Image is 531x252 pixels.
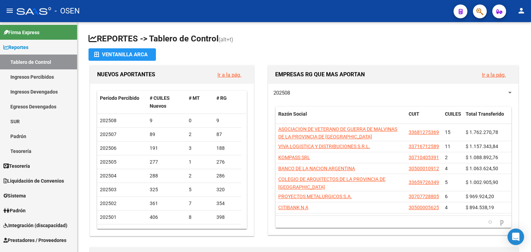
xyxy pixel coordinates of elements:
[150,200,184,207] div: 361
[3,29,39,36] span: Firma Express
[409,194,439,199] span: 30707728805
[278,155,310,160] span: KOMPASS SRL
[97,71,155,78] span: NUEVOS APORTANTES
[466,129,498,135] span: $ 1.762.270,78
[216,130,239,138] div: 87
[406,107,442,129] datatable-header-cell: CUIT
[276,107,406,129] datatable-header-cell: Razón Social
[409,155,439,160] span: 30710405391
[278,126,397,140] span: ASOCIACION DE VETERANO DE GUERRA DE MALVINAS DE LA PROVINCIA DE [GEOGRAPHIC_DATA]
[273,90,290,96] span: 202508
[409,129,439,135] span: 33681275369
[442,107,463,129] datatable-header-cell: CUILES
[150,117,184,125] div: 9
[216,186,239,194] div: 320
[100,132,117,137] span: 202507
[186,91,214,114] datatable-header-cell: # MT
[88,48,156,61] button: Ventanilla ARCA
[476,68,511,81] button: Ir a la pág.
[100,201,117,206] span: 202502
[278,205,308,210] span: CITIBANK N A
[97,91,147,114] datatable-header-cell: Período Percibido
[100,145,117,151] span: 202506
[466,194,494,199] span: $ 969.924,20
[409,205,439,210] span: 30500005625
[445,166,448,171] span: 4
[214,91,241,114] datatable-header-cell: # RG
[189,213,211,221] div: 8
[466,166,498,171] span: $ 1.063.624,50
[189,130,211,138] div: 2
[3,177,64,185] span: Liquidación de Convenios
[189,227,211,235] div: 56
[216,117,239,125] div: 9
[3,222,67,229] span: Integración (discapacidad)
[150,144,184,152] div: 191
[278,111,307,117] span: Razón Social
[150,186,184,194] div: 325
[100,228,117,234] span: 202412
[189,144,211,152] div: 3
[485,218,495,225] a: go to previous page
[55,3,80,19] span: - OSEN
[216,144,239,152] div: 188
[150,172,184,180] div: 288
[216,200,239,207] div: 354
[409,180,439,185] span: 33659726349
[3,236,66,244] span: Prestadores / Proveedores
[3,43,28,51] span: Reportes
[445,129,450,135] span: 15
[189,158,211,166] div: 1
[216,95,227,101] span: # RG
[150,227,184,235] div: 498
[212,68,247,81] button: Ir a la pág.
[216,172,239,180] div: 286
[150,95,170,109] span: # CUILES Nuevos
[100,214,117,220] span: 202501
[216,158,239,166] div: 276
[189,95,200,101] span: # MT
[3,162,30,170] span: Tesorería
[100,95,139,101] span: Período Percibido
[409,111,419,117] span: CUIT
[150,158,184,166] div: 277
[278,194,352,199] span: PROYECTOS METALURGICOS S.A.
[217,72,241,78] a: Ir a la pág.
[216,227,239,235] div: 442
[466,155,498,160] span: $ 1.088.892,76
[497,218,507,225] a: go to next page
[150,130,184,138] div: 89
[189,117,211,125] div: 0
[189,186,211,194] div: 5
[216,213,239,221] div: 398
[445,111,461,117] span: CUILES
[275,71,365,78] span: EMPRESAS RG QUE MAS APORTAN
[88,33,520,45] h1: REPORTES -> Tablero de Control
[466,111,504,117] span: Total Transferido
[445,180,448,185] span: 5
[445,205,448,210] span: 4
[278,166,355,171] span: BANCO DE LA NACION ARGENTINA
[150,213,184,221] div: 406
[445,155,448,160] span: 2
[482,72,506,78] a: Ir a la pág.
[189,172,211,180] div: 2
[100,159,117,165] span: 202505
[6,7,14,15] mat-icon: menu
[517,7,525,15] mat-icon: person
[466,205,494,210] span: $ 894.538,19
[147,91,186,114] datatable-header-cell: # CUILES Nuevos
[3,192,26,200] span: Sistema
[3,207,26,214] span: Padrón
[445,194,448,199] span: 6
[445,144,450,149] span: 11
[507,229,524,245] div: Open Intercom Messenger
[218,36,233,43] span: (alt+t)
[409,144,439,149] span: 33716712589
[278,176,385,190] span: COLEGIO DE ARQUITECTOS DE LA PROVINCIA DE [GEOGRAPHIC_DATA]
[100,187,117,192] span: 202503
[463,107,511,129] datatable-header-cell: Total Transferido
[278,144,370,149] span: VIVA LOGISTICA Y DISTRIBUCIONES S.R.L.
[189,200,211,207] div: 7
[466,180,498,185] span: $ 1.002.905,90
